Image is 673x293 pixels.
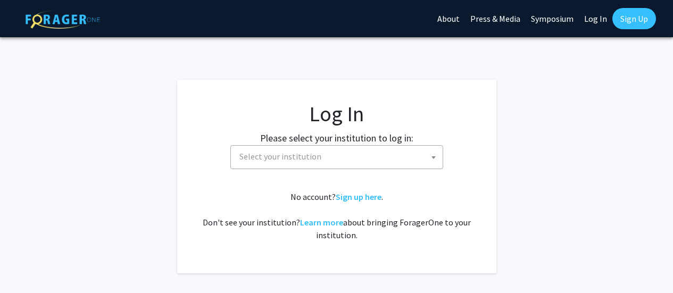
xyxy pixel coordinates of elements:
h1: Log In [198,101,475,127]
span: Select your institution [239,151,321,162]
label: Please select your institution to log in: [260,131,413,145]
img: ForagerOne Logo [26,10,100,29]
span: Select your institution [235,146,443,168]
a: Sign up here [336,191,381,202]
a: Learn more about bringing ForagerOne to your institution [300,217,343,228]
a: Sign Up [612,8,656,29]
span: Select your institution [230,145,443,169]
div: No account? . Don't see your institution? about bringing ForagerOne to your institution. [198,190,475,241]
